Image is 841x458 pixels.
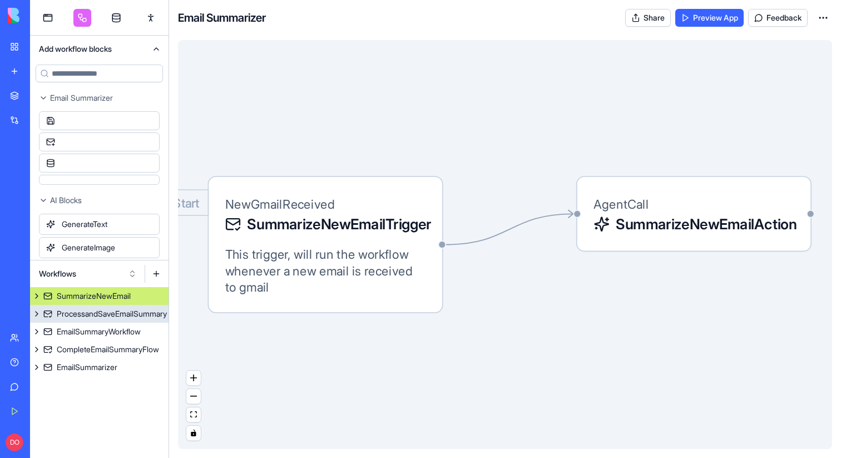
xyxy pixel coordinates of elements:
button: Add workflow blocks [30,36,169,62]
a: ProcessandSaveEmailSummary [30,305,169,323]
a: CompleteEmailSummaryFlow [30,341,169,358]
div: AgentCallSummarizeNewEmailAction [576,176,812,252]
button: AI Blocks [30,191,169,209]
a: EmailSummaryWorkflow [30,323,169,341]
a: SummarizeNewEmail [30,287,169,305]
span: NewGmailReceived [225,196,335,212]
span: DO [6,434,23,451]
h4: Email Summarizer [178,10,266,26]
button: toggle interactivity [186,426,201,441]
button: Feedback [748,9,808,27]
button: Email Summarizer [30,89,169,107]
div: StartNewGmailReceivedSummarizeNewEmailTriggerThis trigger, will run the workflow whenever a new e... [207,176,443,313]
button: Workflows [33,265,142,283]
div: SummarizeNewEmail [57,290,131,302]
a: Preview App [675,9,744,27]
div: ProcessandSaveEmailSummary [57,308,167,319]
div: EmailSummarizer [57,362,117,373]
button: Share [625,9,671,27]
span: SummarizeNewEmailTrigger [247,214,426,234]
span: AgentCall [593,196,649,212]
div: GenerateImage [39,237,160,258]
span: Start [173,195,200,211]
div: GenerateText [39,214,160,235]
button: fit view [186,407,201,422]
button: zoom in [186,371,201,386]
a: EmailSummarizer [30,358,169,376]
button: zoom out [186,389,201,404]
img: logo [8,8,77,23]
span: SummarizeNewEmailAction [616,214,794,234]
span: This trigger, will run the workflow whenever a new email is received to gmail [225,247,426,296]
div: CompleteEmailSummaryFlow [57,344,159,355]
div: EmailSummaryWorkflow [57,326,141,337]
g: Edge from 68775da22f5bf5f039c2c823 to 68775da22f5bf5f039c2c829 [446,214,573,244]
